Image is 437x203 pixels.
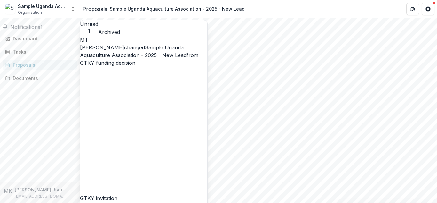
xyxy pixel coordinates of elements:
button: Archived [98,28,120,36]
span: Notifications [10,24,40,30]
img: Sample Uganda Aquaculture Association [5,4,15,14]
div: Documents [13,75,72,81]
div: Tasks [13,48,72,55]
div: Muthoni Thuo [80,36,207,44]
span: 1 [40,24,43,30]
div: Sample Uganda Aquaculture Association [18,3,66,10]
button: Partners [406,3,419,15]
a: Tasks [3,47,77,57]
a: Dashboard [3,33,77,44]
button: Open entity switcher [68,3,77,15]
p: User [51,186,63,193]
div: Michael Kintu [4,187,12,195]
button: Get Help [422,3,434,15]
a: Proposals [3,60,77,70]
p: [EMAIL_ADDRESS][DOMAIN_NAME] [15,193,66,199]
p: changed from [80,44,207,202]
button: More [68,189,76,196]
div: Saved an hour ago ( Today @ 8:43pm ) [80,46,437,54]
span: 1 [80,28,98,34]
div: Dashboard [13,35,72,42]
p: [PERSON_NAME] [15,186,51,193]
div: Sample Uganda Aquaculture Association - 2025 - New Lead [110,5,245,12]
span: Organization [18,10,42,15]
span: [PERSON_NAME] [80,44,124,51]
span: GTKY invitation [80,195,117,201]
a: Documents [3,73,77,83]
a: Proposals [83,5,107,13]
button: Unread [80,20,98,34]
button: Notifications1 [3,23,43,31]
div: Proposals [13,62,72,68]
nav: breadcrumb [83,4,247,13]
s: GTKY funding decision [80,60,135,66]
